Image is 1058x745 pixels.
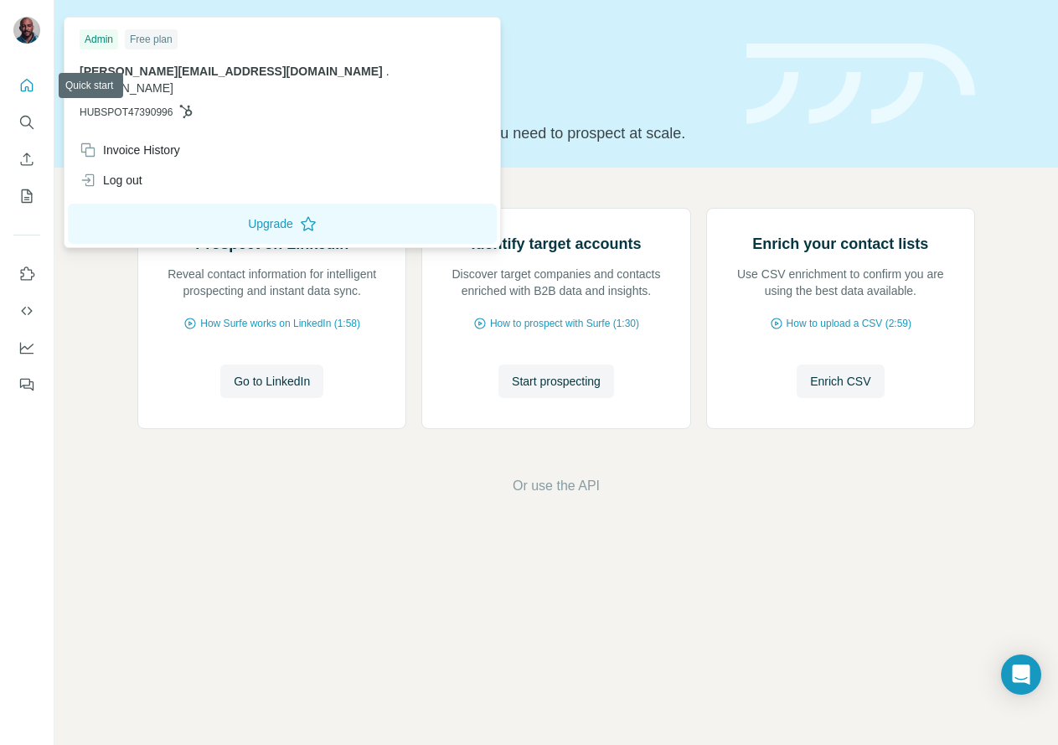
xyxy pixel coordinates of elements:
button: Upgrade [68,204,497,244]
span: How to prospect with Surfe (1:30) [490,316,639,331]
span: Go to LinkedIn [234,373,310,390]
button: My lists [13,181,40,211]
button: Search [13,107,40,137]
p: Reveal contact information for intelligent prospecting and instant data sync. [155,266,389,299]
div: Open Intercom Messenger [1001,654,1041,695]
button: Go to LinkedIn [220,365,323,398]
div: Admin [80,29,118,49]
div: Log out [80,172,142,189]
h2: Identify target accounts [471,232,641,256]
button: Start prospecting [498,365,614,398]
span: How Surfe works on LinkedIn (1:58) [200,316,360,331]
h2: Enrich your contact lists [752,232,928,256]
button: Enrich CSV [797,365,884,398]
p: Discover target companies and contacts enriched with B2B data and insights. [439,266,673,299]
span: Enrich CSV [810,373,870,390]
span: How to upload a CSV (2:59) [787,316,911,331]
div: Invoice History [80,142,180,158]
button: Feedback [13,370,40,400]
button: Use Surfe API [13,296,40,326]
button: Enrich CSV [13,144,40,174]
span: [DOMAIN_NAME] [80,81,173,95]
span: Start prospecting [512,373,601,390]
button: Dashboard [13,333,40,363]
img: banner [746,44,975,125]
span: . [386,65,390,78]
img: Avatar [13,17,40,44]
span: HUBSPOT47390996 [80,105,173,120]
button: Use Surfe on LinkedIn [13,259,40,289]
span: [PERSON_NAME][EMAIL_ADDRESS][DOMAIN_NAME] [80,65,383,78]
button: Or use the API [513,476,600,496]
button: Quick start [13,70,40,101]
p: Use CSV enrichment to confirm you are using the best data available. [724,266,957,299]
div: Free plan [125,29,178,49]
